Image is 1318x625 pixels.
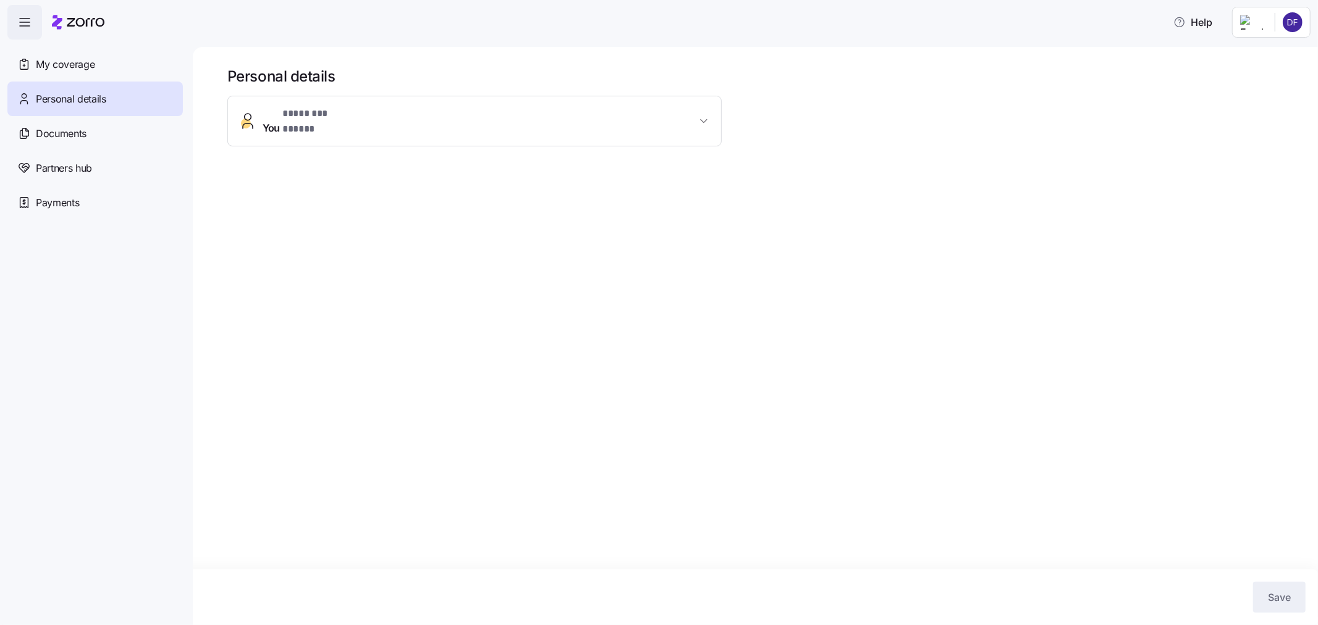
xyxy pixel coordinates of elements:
span: Payments [36,195,79,211]
span: Help [1173,15,1212,30]
span: My coverage [36,57,95,72]
button: Help [1164,10,1222,35]
button: Save [1253,582,1306,613]
a: Partners hub [7,151,183,185]
span: Documents [36,126,87,141]
a: Documents [7,116,183,151]
h1: Personal details [227,67,1301,86]
span: Personal details [36,91,106,107]
span: You [263,106,355,136]
img: 1dbb6b0267ce040cd5e8770f71de7de5 [1283,12,1303,32]
span: Save [1268,590,1291,605]
img: Employer logo [1240,15,1265,30]
a: Payments [7,185,183,220]
a: Personal details [7,82,183,116]
span: Partners hub [36,161,92,176]
a: My coverage [7,47,183,82]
